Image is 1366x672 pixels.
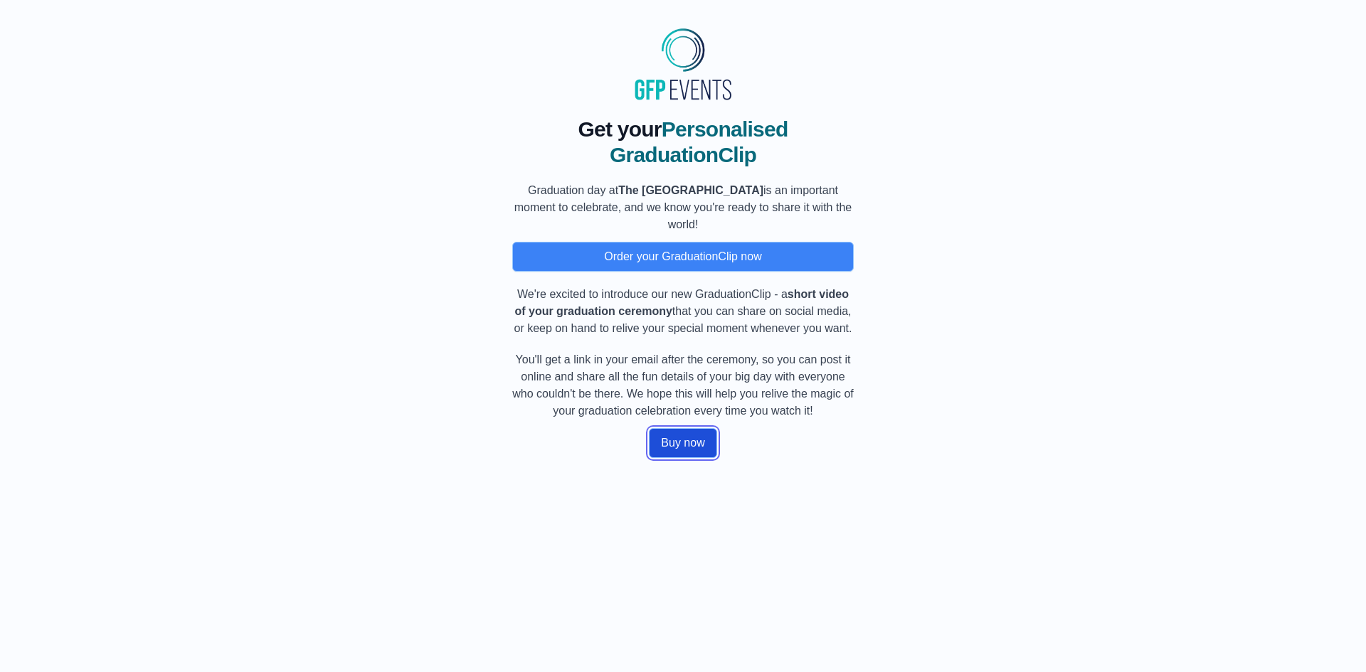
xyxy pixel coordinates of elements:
[649,428,716,458] button: Buy now
[512,351,854,420] p: You'll get a link in your email after the ceremony, so you can post it online and share all the f...
[512,182,854,233] p: Graduation day at is an important moment to celebrate, and we know you're ready to share it with ...
[578,117,661,141] span: Get your
[512,286,854,337] p: We're excited to introduce our new GraduationClip - a that you can share on social media, or keep...
[618,184,763,196] b: The [GEOGRAPHIC_DATA]
[630,23,736,105] img: MyGraduationClip
[610,117,788,166] span: Personalised GraduationClip
[512,242,854,272] button: Order your GraduationClip now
